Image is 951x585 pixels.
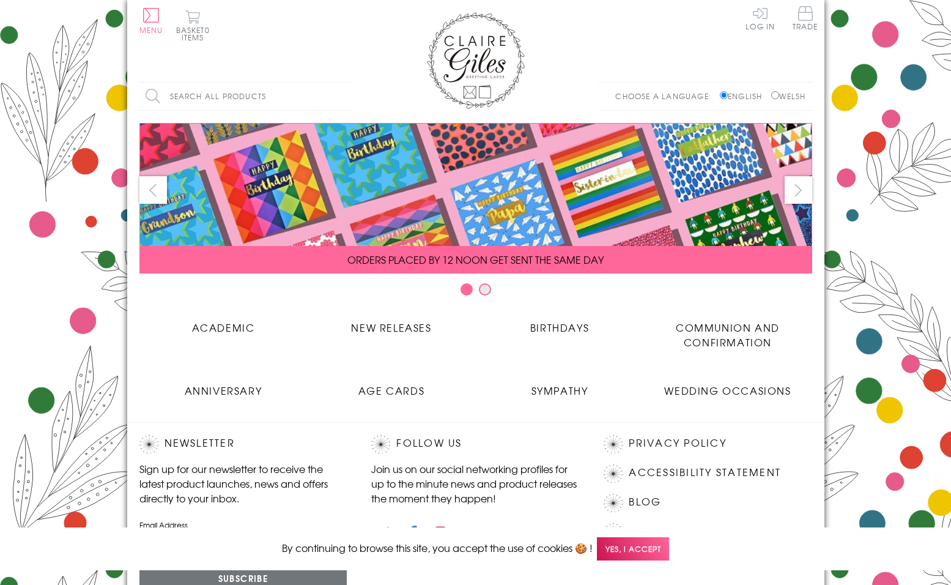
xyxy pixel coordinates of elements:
[793,6,818,30] span: Trade
[530,320,589,335] span: Birthdays
[720,91,728,99] input: English
[746,6,775,30] a: Log In
[139,435,347,453] h2: Newsletter
[341,83,353,110] input: Search
[479,283,491,296] button: Carousel Page 2
[139,311,308,335] a: Academic
[358,383,424,398] span: Age Cards
[182,24,210,43] span: 0 items
[347,252,604,267] span: ORDERS PLACED BY 12 NOON GET SENT THE SAME DAY
[629,523,703,540] a: Contact Us
[192,320,255,335] span: Academic
[476,374,644,398] a: Sympathy
[644,311,812,349] a: Communion and Confirmation
[308,374,476,398] a: Age Cards
[629,435,726,452] a: Privacy Policy
[139,24,163,35] span: Menu
[785,176,812,204] button: next
[629,464,781,481] a: Accessibility Statement
[185,383,262,398] span: Anniversary
[308,311,476,335] a: New Releases
[476,311,644,335] a: Birthdays
[597,537,669,561] span: Yes, I accept
[139,176,167,204] button: prev
[139,83,353,110] input: Search all products
[371,461,579,505] p: Join us on our social networking profiles for up to the minute news and product releases the mome...
[615,91,717,102] p: Choose a language:
[139,283,812,302] div: Carousel Pagination
[176,10,210,41] button: Basket0 items
[664,383,791,398] span: Wedding Occasions
[371,435,579,453] h2: Follow Us
[531,383,588,398] span: Sympathy
[139,461,347,505] p: Sign up for our newsletter to receive the latest product launches, news and offers directly to yo...
[139,520,347,531] label: Email Address
[793,6,818,32] a: Trade
[676,320,780,349] span: Communion and Confirmation
[771,91,779,99] input: Welsh
[771,91,806,102] label: Welsh
[461,283,473,296] button: Carousel Page 1 (Current Slide)
[427,12,525,109] img: Claire Giles Greetings Cards
[351,320,431,335] span: New Releases
[629,494,661,510] a: Blog
[139,8,163,34] button: Menu
[644,374,812,398] a: Wedding Occasions
[720,91,768,102] label: English
[139,374,308,398] a: Anniversary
